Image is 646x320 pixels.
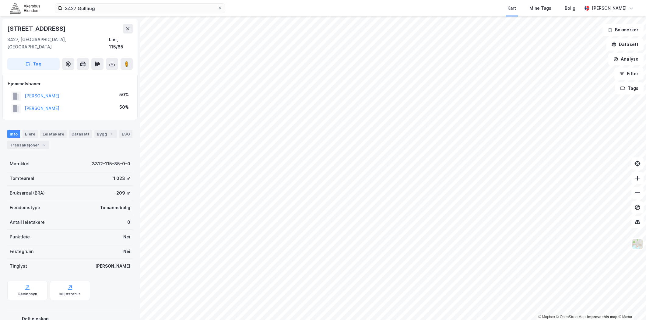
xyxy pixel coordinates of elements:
[10,262,27,270] div: Tinglyst
[614,68,644,80] button: Filter
[538,315,555,319] a: Mapbox
[616,291,646,320] iframe: Chat Widget
[7,36,109,51] div: 3427, [GEOGRAPHIC_DATA], [GEOGRAPHIC_DATA]
[10,189,45,197] div: Bruksareal (BRA)
[119,130,132,138] div: ESG
[92,160,130,167] div: 3312-115-85-0-0
[592,5,627,12] div: [PERSON_NAME]
[615,82,644,94] button: Tags
[602,24,644,36] button: Bokmerker
[10,175,34,182] div: Tomteareal
[529,5,551,12] div: Mine Tags
[119,91,129,98] div: 50%
[10,233,30,241] div: Punktleie
[113,175,130,182] div: 1 023 ㎡
[606,38,644,51] button: Datasett
[608,53,644,65] button: Analyse
[109,36,133,51] div: Lier, 115/85
[123,248,130,255] div: Nei
[632,238,643,250] img: Z
[7,58,60,70] button: Tag
[10,3,40,13] img: akershus-eiendom-logo.9091f326c980b4bce74ccdd9f866810c.svg
[10,160,30,167] div: Matrikkel
[556,315,586,319] a: OpenStreetMap
[507,5,516,12] div: Kart
[18,292,37,297] div: Geoinnsyn
[587,315,617,319] a: Improve this map
[8,80,132,87] div: Hjemmelshaver
[7,24,67,33] div: [STREET_ADDRESS]
[108,131,114,137] div: 1
[40,142,47,148] div: 5
[116,189,130,197] div: 209 ㎡
[10,219,45,226] div: Antall leietakere
[7,130,20,138] div: Info
[565,5,575,12] div: Bolig
[59,292,81,297] div: Miljøstatus
[123,233,130,241] div: Nei
[616,291,646,320] div: Kontrollprogram for chat
[10,204,40,211] div: Eiendomstype
[119,104,129,111] div: 50%
[95,262,130,270] div: [PERSON_NAME]
[40,130,67,138] div: Leietakere
[10,248,33,255] div: Festegrunn
[94,130,117,138] div: Bygg
[69,130,92,138] div: Datasett
[127,219,130,226] div: 0
[100,204,130,211] div: Tomannsbolig
[23,130,38,138] div: Eiere
[62,4,218,13] input: Søk på adresse, matrikkel, gårdeiere, leietakere eller personer
[7,141,49,149] div: Transaksjoner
